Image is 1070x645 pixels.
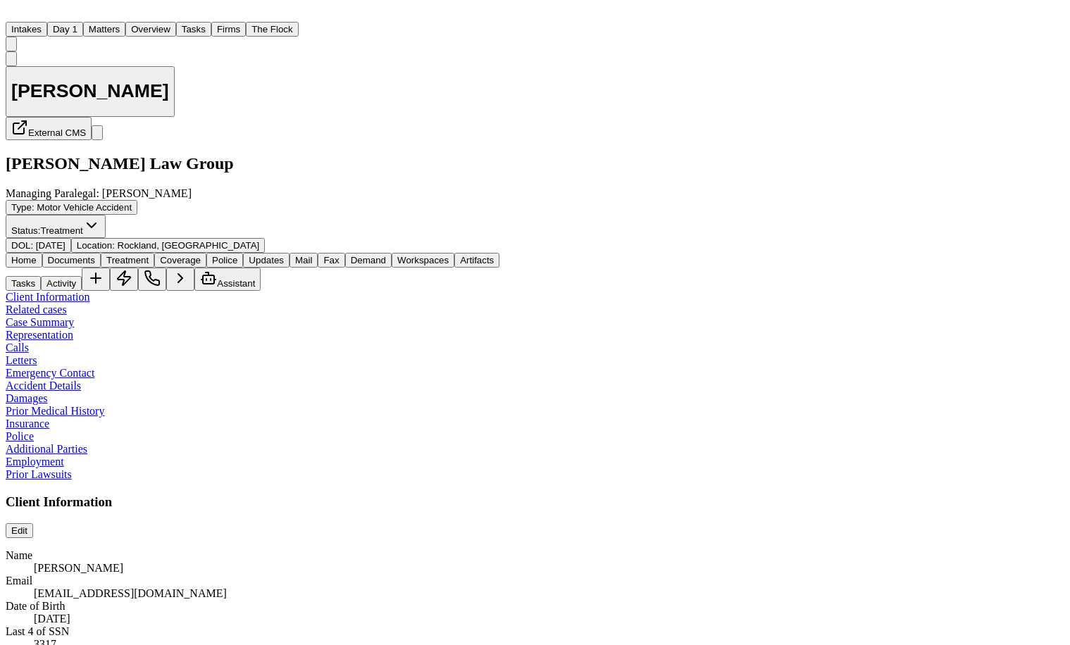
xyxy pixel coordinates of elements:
[176,23,211,35] a: Tasks
[11,240,33,251] span: DOL :
[11,255,37,265] span: Home
[6,51,17,66] button: Copy Matter ID
[48,255,95,265] span: Documents
[6,66,175,118] button: Edit matter name
[6,342,29,353] a: Calls
[6,625,1064,638] dt: Last 4 of SSN
[6,117,92,140] button: External CMS
[11,525,27,536] span: Edit
[6,329,73,341] a: Representation
[6,430,34,442] a: Police
[460,255,494,265] span: Artifacts
[102,187,192,199] span: [PERSON_NAME]
[6,392,48,404] a: Damages
[351,255,386,265] span: Demand
[47,22,83,37] button: Day 1
[176,22,211,37] button: Tasks
[6,276,41,291] button: Tasks
[160,255,201,265] span: Coverage
[34,587,1064,600] div: [EMAIL_ADDRESS][DOMAIN_NAME]
[211,22,246,37] button: Firms
[82,268,110,291] button: Add Task
[106,255,149,265] span: Treatment
[6,549,1064,562] dt: Name
[83,22,125,37] button: Matters
[211,23,246,35] a: Firms
[295,255,312,265] span: Mail
[6,154,1064,173] h2: [PERSON_NAME] Law Group
[34,613,1064,625] div: [DATE]
[41,225,83,236] span: Treatment
[246,22,299,37] button: The Flock
[6,494,1064,510] h3: Client Information
[6,23,47,35] a: Intakes
[125,23,176,35] a: Overview
[37,202,132,213] span: Motor Vehicle Accident
[246,23,299,35] a: The Flock
[6,405,104,417] a: Prior Medical History
[6,456,64,468] a: Employment
[36,240,66,251] span: [DATE]
[6,303,67,315] a: Related cases
[6,367,94,379] a: Emergency Contact
[83,23,125,35] a: Matters
[138,268,166,291] button: Make a Call
[110,268,138,291] button: Create Immediate Task
[397,255,449,265] span: Workspaces
[217,278,255,289] span: Assistant
[28,127,86,138] span: External CMS
[77,240,115,251] span: Location :
[11,80,169,102] h1: [PERSON_NAME]
[6,418,49,430] a: Insurance
[6,22,47,37] button: Intakes
[125,22,176,37] button: Overview
[212,255,237,265] span: Police
[6,316,74,328] a: Case Summary
[6,600,1064,613] dt: Date of Birth
[11,225,41,236] span: Status:
[34,562,1064,575] div: [PERSON_NAME]
[194,268,261,291] button: Assistant
[323,255,339,265] span: Fax
[118,240,260,251] span: Rockland, [GEOGRAPHIC_DATA]
[6,187,99,199] span: Managing Paralegal:
[6,6,23,19] img: Finch Logo
[6,468,72,480] a: Prior Lawsuits
[6,238,71,253] button: Edit DOL: 2025-05-21
[6,575,1064,587] dt: Email
[6,200,137,215] button: Edit Type: Motor Vehicle Accident
[6,291,90,303] a: Client Information
[11,202,35,213] span: Type :
[6,9,23,21] a: Home
[47,23,83,35] a: Day 1
[6,443,87,455] a: Additional Parties
[71,238,266,253] button: Edit Location: Rockland, ME
[6,523,33,538] button: Edit
[6,215,106,238] button: Change status from Treatment
[249,255,284,265] span: Updates
[6,354,37,366] a: Letters
[41,276,82,291] button: Activity
[6,380,81,392] a: Accident Details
